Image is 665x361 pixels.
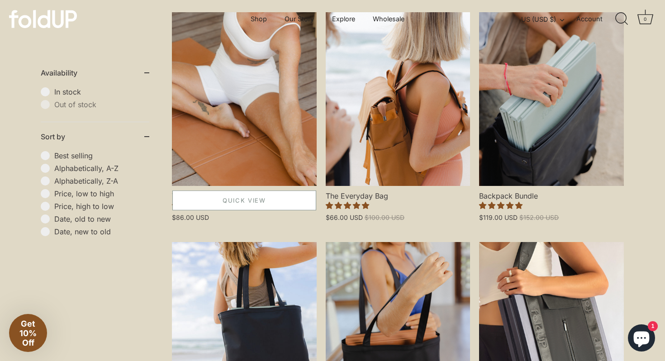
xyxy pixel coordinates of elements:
span: 4.86 stars [172,201,215,210]
span: Date, old to new [54,214,149,223]
span: $66.00 USD [326,214,363,221]
div: 0 [641,14,650,24]
div: Primary navigation [228,10,427,28]
span: The Everyday Bag [326,186,470,201]
summary: Availability [41,58,149,87]
span: The Movement Mat™ [172,186,317,201]
span: Date, new to old [54,227,149,236]
a: The Movement Mat™ 4.86 stars $86.00 USD [172,186,317,222]
span: $152.00 USD [519,214,559,221]
a: Account [576,14,618,24]
span: Alphabetically, Z-A [54,176,149,185]
a: Cart [635,9,655,29]
a: The Movement Mat™ [172,12,317,186]
span: Out of stock [54,100,149,109]
a: Search [612,9,632,29]
a: Our Story [277,10,322,28]
span: Alphabetically, A-Z [54,164,149,173]
a: The Everyday Bag [326,12,470,186]
a: Shop [242,10,275,28]
summary: Sort by [41,122,149,151]
a: Quick View [172,190,316,210]
div: Get 10% Off [9,314,47,352]
span: $119.00 USD [479,214,518,221]
a: Explore [324,10,363,28]
span: Price, high to low [54,202,149,211]
span: Price, low to high [54,189,149,198]
inbox-online-store-chat: Shopify online store chat [625,324,658,354]
span: $86.00 USD [172,214,209,221]
span: 5.00 stars [479,201,522,210]
button: US (USD $) [521,15,574,24]
a: The Everyday Bag 4.97 stars $66.00 USD $100.00 USD [326,186,470,222]
span: 4.97 stars [326,201,369,210]
a: Backpack Bundle 5.00 stars $119.00 USD $152.00 USD [479,186,624,222]
a: Wholesale [365,10,413,28]
span: $100.00 USD [365,214,404,221]
span: Best selling [54,151,149,160]
span: Backpack Bundle [479,186,624,201]
span: In stock [54,87,149,96]
span: Get 10% Off [19,319,37,347]
a: Backpack Bundle [479,12,624,186]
